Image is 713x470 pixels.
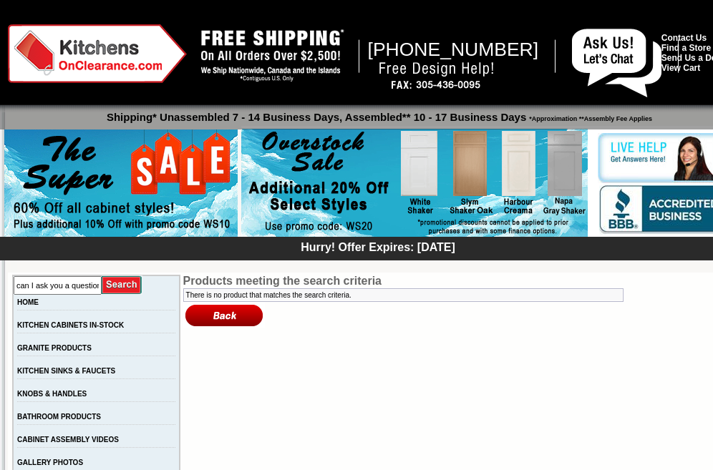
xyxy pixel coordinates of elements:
a: HOME [17,298,39,306]
a: BATHROOM PRODUCTS [17,413,101,421]
a: Contact Us [661,33,707,43]
span: [PHONE_NUMBER] [368,39,539,60]
input: Submit [102,275,142,295]
a: Find a Store [661,43,711,53]
a: KITCHEN SINKS & FAUCETS [17,367,115,375]
a: GALLERY PHOTOS [17,459,83,466]
a: CABINET ASSEMBLY VIDEOS [17,436,119,444]
a: GRANITE PRODUCTS [17,344,92,352]
td: Products meeting the search criteria [183,275,646,288]
a: View Cart [661,63,700,73]
td: There is no product that matches the search criteria. [185,290,622,300]
span: *Approximation **Assembly Fee Applies [526,112,652,122]
img: Kitchens on Clearance Logo [8,24,187,83]
a: KITCHEN CABINETS IN-STOCK [17,321,124,329]
a: KNOBS & HANDLES [17,390,87,398]
img: Back [183,303,265,328]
